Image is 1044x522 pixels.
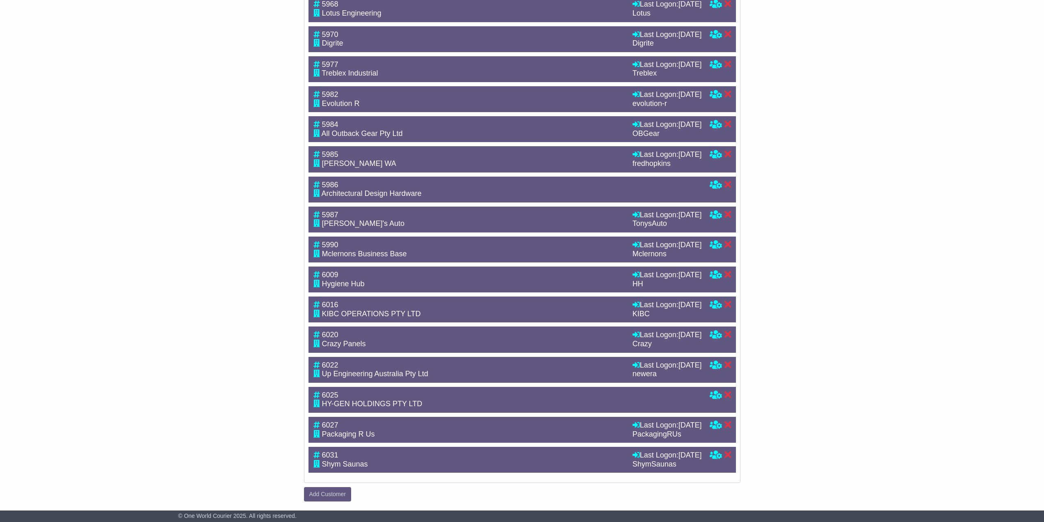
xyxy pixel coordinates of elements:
span: 6025 [322,391,338,399]
span: Architectural Design Hardware [322,189,422,198]
div: Mclernons [633,250,702,259]
span: All Outback Gear Pty Ltd [322,129,403,138]
span: 6031 [322,451,338,459]
div: OBGear [633,129,702,138]
span: [DATE] [678,60,702,69]
a: Add Customer [304,487,351,501]
div: Lotus [633,9,702,18]
div: ShymSaunas [633,460,702,469]
span: 5977 [322,60,338,69]
div: Last Logon: [633,60,702,69]
span: Up Engineering Australia Pty Ltd [322,370,428,378]
span: Lotus Engineering [322,9,382,17]
div: Last Logon: [633,30,702,39]
div: Crazy [633,340,702,349]
span: 5970 [322,30,338,39]
div: Last Logon: [633,90,702,99]
span: [DATE] [678,301,702,309]
div: Last Logon: [633,211,702,220]
div: Last Logon: [633,361,702,370]
span: [DATE] [678,211,702,219]
div: HH [633,280,702,289]
span: Digrite [322,39,343,47]
span: HY-GEN HOLDINGS PTY LTD [322,400,423,408]
span: KIBC OPERATIONS PTY LTD [322,310,421,318]
span: [DATE] [678,150,702,159]
span: 5986 [322,181,338,189]
div: Last Logon: [633,331,702,340]
span: [DATE] [678,421,702,429]
div: KIBC [633,310,702,319]
span: [DATE] [678,90,702,99]
span: [DATE] [678,120,702,129]
span: 5985 [322,150,338,159]
span: [DATE] [678,451,702,459]
span: [PERSON_NAME]'s Auto [322,219,405,228]
span: Packaging R Us [322,430,375,438]
div: Last Logon: [633,301,702,310]
span: 5984 [322,120,338,129]
span: [DATE] [678,271,702,279]
div: evolution-r [633,99,702,108]
span: Hygiene Hub [322,280,365,288]
span: [DATE] [678,331,702,339]
span: 5982 [322,90,338,99]
span: © One World Courier 2025. All rights reserved. [178,513,297,519]
div: TonysAuto [633,219,702,228]
span: 6016 [322,301,338,309]
span: [PERSON_NAME] WA [322,159,396,168]
div: Treblex [633,69,702,78]
span: Evolution R [322,99,360,108]
span: Mclernons Business Base [322,250,407,258]
div: Digrite [633,39,702,48]
div: Last Logon: [633,421,702,430]
div: fredhopkins [633,159,702,168]
span: 5990 [322,241,338,249]
span: 5987 [322,211,338,219]
div: Last Logon: [633,241,702,250]
span: [DATE] [678,30,702,39]
div: Last Logon: [633,271,702,280]
span: 6022 [322,361,338,369]
span: Crazy Panels [322,340,366,348]
div: newera [633,370,702,379]
span: 6027 [322,421,338,429]
span: 6020 [322,331,338,339]
div: PackagingRUs [633,430,702,439]
span: [DATE] [678,361,702,369]
div: Last Logon: [633,451,702,460]
span: 6009 [322,271,338,279]
span: [DATE] [678,241,702,249]
div: Last Logon: [633,150,702,159]
span: Treblex Industrial [322,69,378,77]
div: Last Logon: [633,120,702,129]
span: Shym Saunas [322,460,368,468]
